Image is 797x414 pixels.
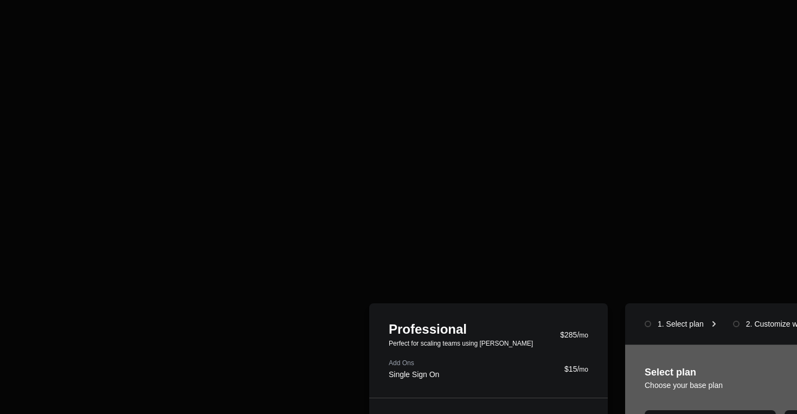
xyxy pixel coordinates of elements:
[389,340,533,347] div: Perfect for scaling teams using [PERSON_NAME]
[579,332,588,339] span: mo
[579,366,588,373] span: mo
[389,371,439,378] div: Single Sign On
[564,364,588,374] div: $15/
[560,329,588,340] div: $285/
[389,360,439,366] div: Add Ons
[658,319,704,329] div: 1. Select plan
[389,323,533,336] div: Professional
